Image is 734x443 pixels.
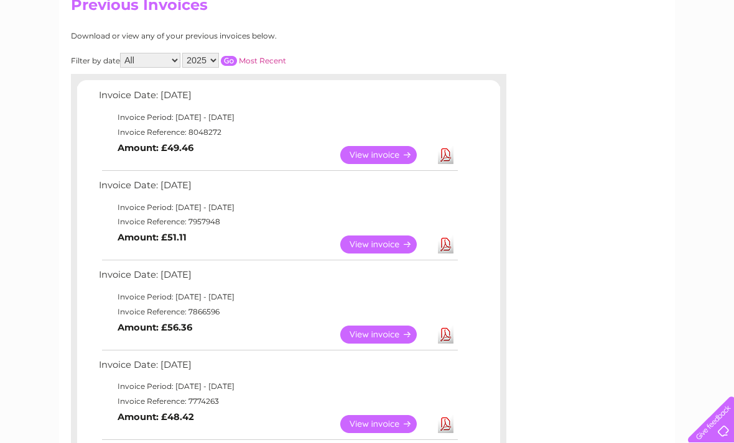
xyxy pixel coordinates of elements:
a: Contact [651,53,682,62]
td: Invoice Date: [DATE] [96,87,460,110]
b: Amount: £48.42 [118,411,194,422]
td: Invoice Period: [DATE] - [DATE] [96,290,460,304]
td: Invoice Period: [DATE] - [DATE] [96,200,460,215]
a: Download [438,235,453,253]
td: Invoice Reference: 7957948 [96,214,460,229]
a: Telecoms [581,53,618,62]
td: Invoice Period: [DATE] - [DATE] [96,379,460,394]
img: logo.png [26,32,89,70]
div: Filter by date [71,53,397,68]
div: Download or view any of your previous invoices below. [71,32,397,40]
b: Amount: £51.11 [118,232,187,243]
td: Invoice Date: [DATE] [96,357,460,380]
a: Download [438,415,453,433]
a: Download [438,146,453,164]
b: Amount: £56.36 [118,322,192,333]
a: 0333 014 3131 [499,6,585,22]
a: Blog [626,53,644,62]
td: Invoice Reference: 7866596 [96,304,460,319]
td: Invoice Date: [DATE] [96,177,460,200]
td: Invoice Period: [DATE] - [DATE] [96,110,460,125]
b: Amount: £49.46 [118,142,193,153]
td: Invoice Date: [DATE] [96,267,460,290]
a: View [340,235,432,253]
a: Log out [693,53,722,62]
a: View [340,146,432,164]
a: View [340,415,432,433]
a: Water [515,53,539,62]
a: Most Recent [239,56,286,65]
a: Download [438,326,453,344]
td: Invoice Reference: 7774263 [96,394,460,409]
a: View [340,326,432,344]
div: Clear Business is a trading name of Verastar Limited (registered in [GEOGRAPHIC_DATA] No. 3667643... [74,7,662,60]
a: Energy [546,53,574,62]
td: Invoice Reference: 8048272 [96,125,460,140]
